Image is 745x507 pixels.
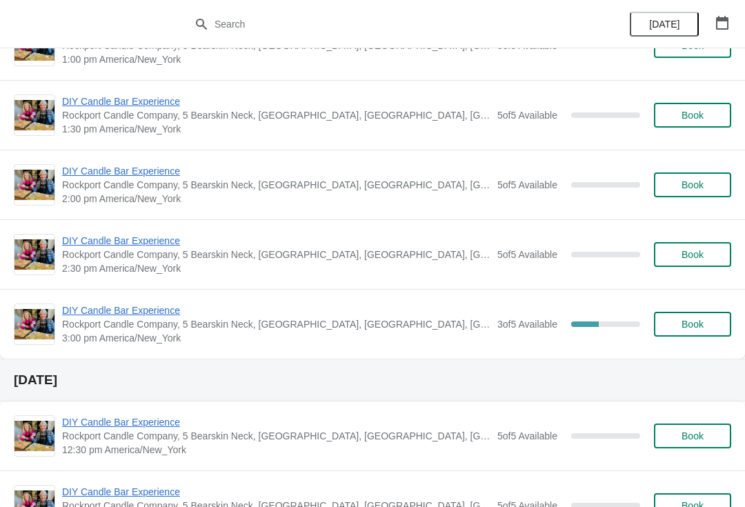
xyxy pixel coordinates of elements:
input: Search [214,12,559,37]
img: DIY Candle Bar Experience | Rockport Candle Company, 5 Bearskin Neck, Rockport, MA, USA | 2:00 pm... [14,170,54,200]
button: Book [654,242,731,267]
span: DIY Candle Bar Experience [62,485,490,499]
button: Book [654,172,731,197]
span: [DATE] [649,19,679,30]
span: 2:30 pm America/New_York [62,261,490,275]
span: 12:30 pm America/New_York [62,443,490,457]
span: DIY Candle Bar Experience [62,304,490,317]
span: Book [682,319,704,330]
span: 3:00 pm America/New_York [62,331,490,345]
span: 1:30 pm America/New_York [62,122,490,136]
span: 5 of 5 Available [497,249,557,260]
span: Rockport Candle Company, 5 Bearskin Neck, [GEOGRAPHIC_DATA], [GEOGRAPHIC_DATA], [GEOGRAPHIC_DATA] [62,429,490,443]
span: Rockport Candle Company, 5 Bearskin Neck, [GEOGRAPHIC_DATA], [GEOGRAPHIC_DATA], [GEOGRAPHIC_DATA] [62,317,490,331]
button: Book [654,103,731,128]
button: Book [654,424,731,448]
button: Book [654,312,731,337]
span: Book [682,110,704,121]
span: 5 of 5 Available [497,179,557,190]
span: Book [682,430,704,441]
span: DIY Candle Bar Experience [62,95,490,108]
img: DIY Candle Bar Experience | Rockport Candle Company, 5 Bearskin Neck, Rockport, MA, USA | 3:00 pm... [14,309,54,339]
button: [DATE] [630,12,699,37]
span: 3 of 5 Available [497,319,557,330]
span: Rockport Candle Company, 5 Bearskin Neck, [GEOGRAPHIC_DATA], [GEOGRAPHIC_DATA], [GEOGRAPHIC_DATA] [62,178,490,192]
span: Book [682,249,704,260]
span: DIY Candle Bar Experience [62,415,490,429]
span: Book [682,179,704,190]
span: Rockport Candle Company, 5 Bearskin Neck, [GEOGRAPHIC_DATA], [GEOGRAPHIC_DATA], [GEOGRAPHIC_DATA] [62,108,490,122]
img: DIY Candle Bar Experience | Rockport Candle Company, 5 Bearskin Neck, Rockport, MA, USA | 1:30 pm... [14,100,54,130]
h2: [DATE] [14,373,731,387]
img: DIY Candle Bar Experience | Rockport Candle Company, 5 Bearskin Neck, Rockport, MA, USA | 2:30 pm... [14,239,54,270]
img: DIY Candle Bar Experience | Rockport Candle Company, 5 Bearskin Neck, Rockport, MA, USA | 12:30 p... [14,421,54,451]
span: DIY Candle Bar Experience [62,164,490,178]
span: 5 of 5 Available [497,110,557,121]
span: 1:00 pm America/New_York [62,52,490,66]
span: Rockport Candle Company, 5 Bearskin Neck, [GEOGRAPHIC_DATA], [GEOGRAPHIC_DATA], [GEOGRAPHIC_DATA] [62,248,490,261]
span: DIY Candle Bar Experience [62,234,490,248]
span: 5 of 5 Available [497,430,557,441]
span: 2:00 pm America/New_York [62,192,490,206]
